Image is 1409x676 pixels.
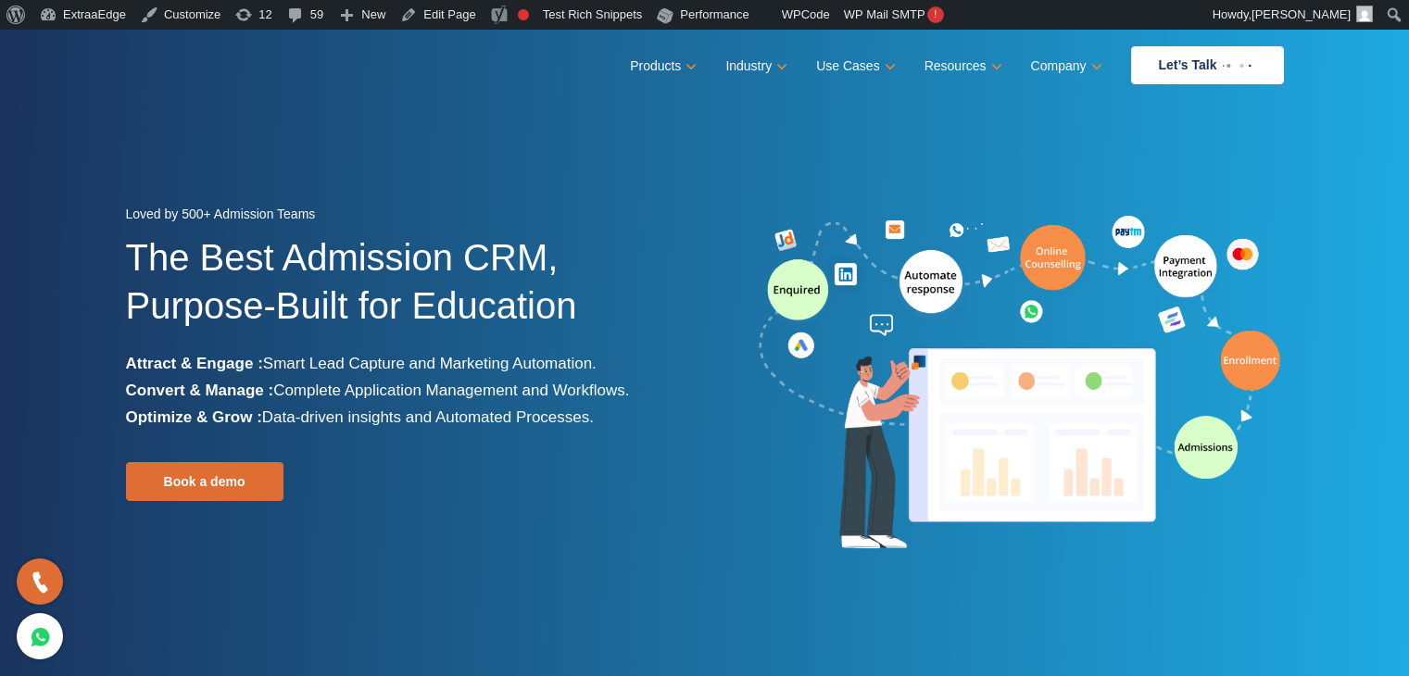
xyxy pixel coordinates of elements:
a: Company [1031,53,1099,80]
span: Data-driven insights and Automated Processes. [262,408,594,426]
b: Attract & Engage : [126,355,263,372]
div: Loved by 500+ Admission Teams [126,201,691,233]
a: Resources [925,53,999,80]
span: [PERSON_NAME] [1252,7,1351,21]
a: Use Cases [816,53,891,80]
h1: The Best Admission CRM, Purpose-Built for Education [126,233,691,350]
a: Products [630,53,693,80]
span: ! [927,6,944,23]
a: Book a demo [126,462,283,501]
a: Industry [725,53,784,80]
img: admission-software-home-page-header [756,211,1284,557]
b: Convert & Manage : [126,382,274,399]
span: Complete Application Management and Workflows. [273,382,629,399]
span: Smart Lead Capture and Marketing Automation. [263,355,597,372]
a: Let’s Talk [1131,46,1284,84]
b: Optimize & Grow : [126,408,262,426]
